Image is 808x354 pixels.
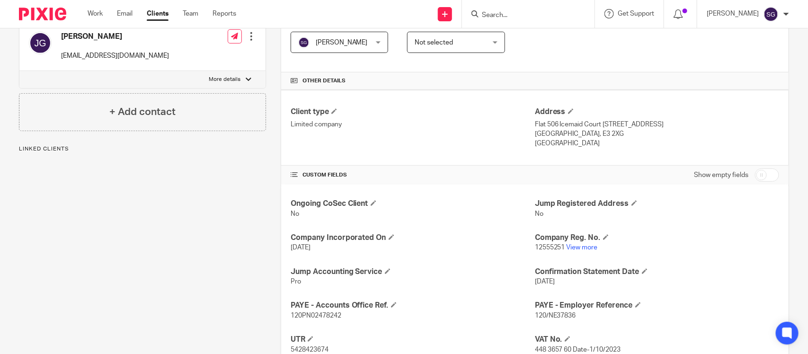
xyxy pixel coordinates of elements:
[88,9,103,18] a: Work
[302,77,346,85] span: Other details
[707,9,759,18] p: [PERSON_NAME]
[535,278,555,285] span: [DATE]
[298,37,310,48] img: svg%3E
[291,335,535,345] h4: UTR
[19,8,66,20] img: Pixie
[183,9,198,18] a: Team
[567,244,598,251] a: View more
[535,129,779,139] p: [GEOGRAPHIC_DATA], E3 2XG
[19,145,266,153] p: Linked clients
[291,199,535,209] h4: Ongoing CoSec Client
[29,32,52,54] img: svg%3E
[117,9,133,18] a: Email
[291,301,535,310] h4: PAYE - Accounts Office Ref.
[535,267,779,277] h4: Confirmation Statement Date
[213,9,236,18] a: Reports
[481,11,566,20] input: Search
[147,9,169,18] a: Clients
[291,211,299,217] span: No
[291,278,301,285] span: Pro
[109,105,176,119] h4: + Add contact
[535,233,779,243] h4: Company Reg. No.
[535,199,779,209] h4: Jump Registered Address
[61,51,169,61] p: [EMAIL_ADDRESS][DOMAIN_NAME]
[535,312,576,319] span: 120/NE37836
[694,170,748,180] label: Show empty fields
[535,211,543,217] span: No
[535,335,779,345] h4: VAT No.
[415,39,453,46] span: Not selected
[535,139,779,148] p: [GEOGRAPHIC_DATA]
[535,107,779,117] h4: Address
[764,7,779,22] img: svg%3E
[291,267,535,277] h4: Jump Accounting Service
[316,39,368,46] span: [PERSON_NAME]
[535,346,621,353] span: 448 3657 60 Date-1/10/2023
[291,346,329,353] span: 5428423674
[535,244,565,251] span: 12555251
[291,312,341,319] span: 120PN02478242
[291,244,311,251] span: [DATE]
[618,10,654,17] span: Get Support
[291,120,535,129] p: Limited company
[291,171,535,179] h4: CUSTOM FIELDS
[291,233,535,243] h4: Company Incorporated On
[535,301,779,310] h4: PAYE - Employer Reference
[209,76,241,83] p: More details
[61,32,169,42] h4: [PERSON_NAME]
[535,120,779,129] p: Flat 506 Icemaid Court [STREET_ADDRESS]
[291,107,535,117] h4: Client type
